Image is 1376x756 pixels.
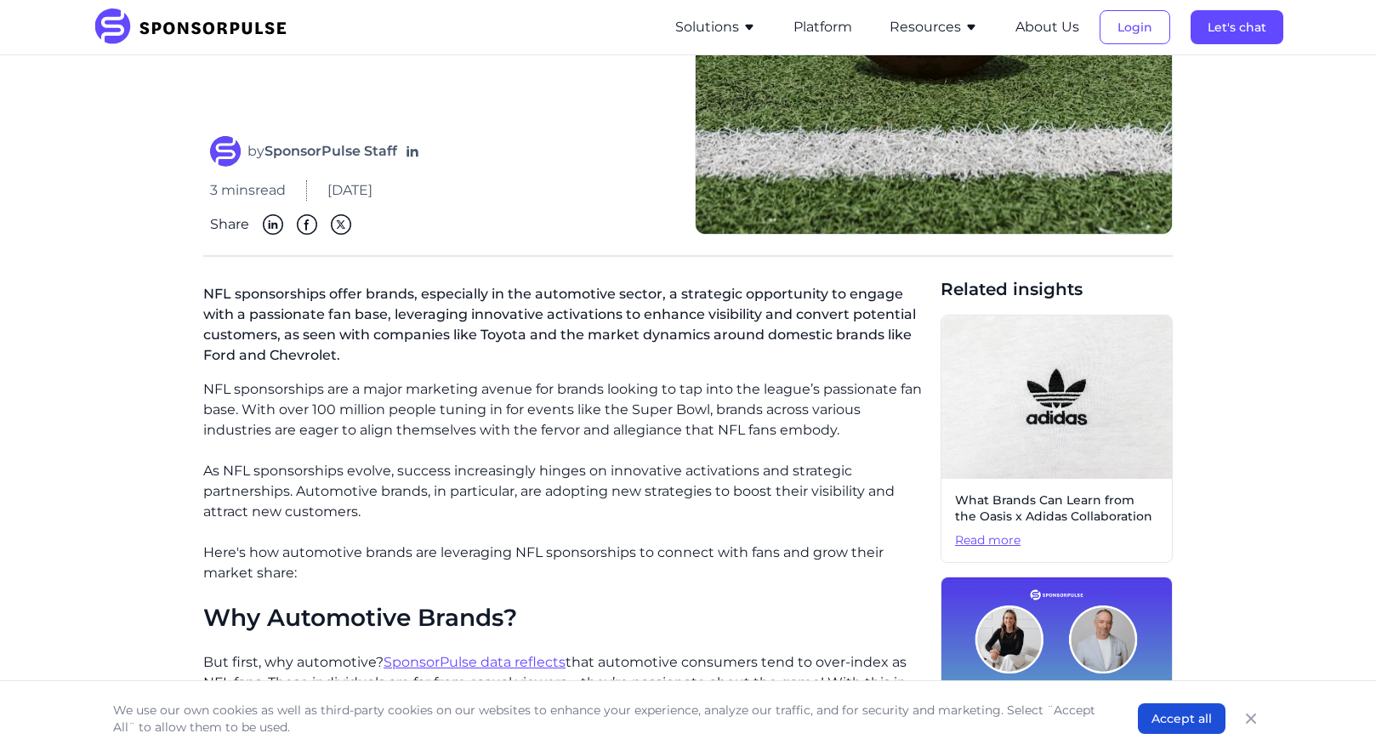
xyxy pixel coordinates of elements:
[210,214,249,235] span: Share
[203,461,927,522] p: As NFL sponsorships evolve, success increasingly hinges on innovative activations and strategic p...
[793,17,852,37] button: Platform
[210,136,241,167] img: SponsorPulse Staff
[203,652,927,734] p: But first, why automotive? that automotive consumers tend to over-index as NFL fans. These indivi...
[331,214,351,235] img: Twitter
[203,604,927,633] h2: Why Automotive Brands?
[1191,20,1283,35] a: Let's chat
[1291,674,1376,756] iframe: Chat Widget
[1191,10,1283,44] button: Let's chat
[247,141,397,162] span: by
[1015,20,1079,35] a: About Us
[203,543,927,583] p: Here's how automotive brands are leveraging NFL sponsorships to connect with fans and grow their ...
[384,654,566,670] a: SponsorPulse data reflects
[941,315,1172,479] img: Christian Wiediger, courtesy of Unsplash
[941,315,1173,564] a: What Brands Can Learn from the Oasis x Adidas CollaborationRead more
[941,277,1173,301] span: Related insights
[264,143,397,159] strong: SponsorPulse Staff
[890,17,978,37] button: Resources
[263,214,283,235] img: Linkedin
[1138,703,1225,734] button: Accept all
[327,180,372,201] span: [DATE]
[793,20,852,35] a: Platform
[297,214,317,235] img: Facebook
[210,180,286,201] span: 3 mins read
[1100,10,1170,44] button: Login
[955,492,1158,526] span: What Brands Can Learn from the Oasis x Adidas Collaboration
[203,277,927,379] p: NFL sponsorships offer brands, especially in the automotive sector, a strategic opportunity to en...
[941,577,1172,741] img: Katie Cheesbrough and Michael Miller Join SponsorPulse to Accelerate Strategic Services
[113,702,1104,736] p: We use our own cookies as well as third-party cookies on our websites to enhance your experience,...
[1100,20,1170,35] a: Login
[1239,707,1263,730] button: Close
[203,379,927,441] p: NFL sponsorships are a major marketing avenue for brands looking to tap into the league’s passion...
[675,17,756,37] button: Solutions
[955,532,1158,549] span: Read more
[1015,17,1079,37] button: About Us
[404,143,421,160] a: Follow on LinkedIn
[93,9,299,46] img: SponsorPulse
